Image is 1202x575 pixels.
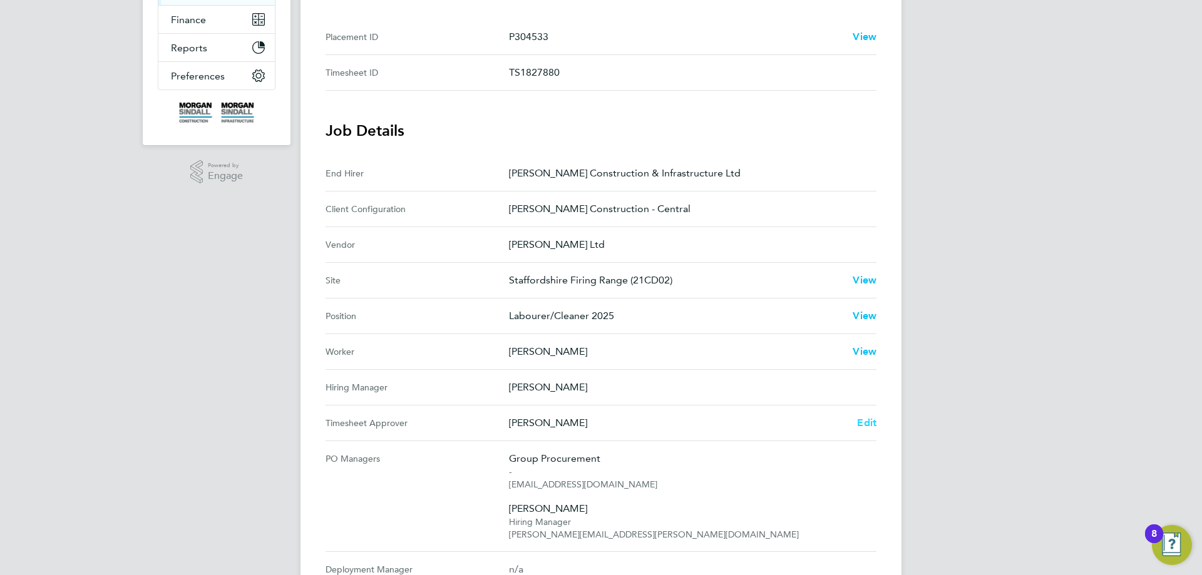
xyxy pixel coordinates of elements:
p: TS1827880 [509,65,866,80]
span: View [853,345,876,357]
a: View [853,308,876,323]
p: P304533 [509,29,843,44]
button: Finance [158,6,275,33]
div: Hiring Manager [509,516,799,529]
span: View [853,274,876,286]
a: Go to home page [158,103,275,123]
p: [PERSON_NAME] [509,415,847,430]
div: PO Managers [326,451,509,541]
div: [PERSON_NAME] [509,501,789,516]
p: [PERSON_NAME] [509,380,866,395]
a: View [853,29,876,44]
p: Labourer/Cleaner 2025 [509,308,843,323]
a: Powered byEngage [190,160,244,184]
h3: Job Details [326,121,876,141]
a: Edit [857,415,876,430]
span: View [853,31,876,43]
div: Timesheet Approver [326,415,509,430]
p: [PERSON_NAME] Construction & Infrastructure Ltd [509,166,866,181]
img: morgansindall-logo-retina.png [179,103,254,123]
p: [PERSON_NAME] Ltd [509,237,866,252]
div: [PERSON_NAME][EMAIL_ADDRESS][PERSON_NAME][DOMAIN_NAME] [509,529,799,541]
span: Engage [208,171,243,181]
span: Edit [857,417,876,429]
span: Reports [171,42,207,54]
div: End Hirer [326,166,509,181]
div: [EMAIL_ADDRESS][DOMAIN_NAME] [509,479,799,491]
span: View [853,310,876,322]
div: Group Procurement [509,451,789,466]
div: Client Configuration [326,201,509,216]
div: Vendor [326,237,509,252]
span: Finance [171,14,206,26]
div: Hiring Manager [326,380,509,395]
button: Reports [158,34,275,61]
div: Position [326,308,509,323]
div: Placement ID [326,29,509,44]
p: [PERSON_NAME] Construction - Central [509,201,866,216]
div: - [509,466,799,479]
span: Powered by [208,160,243,171]
a: View [853,344,876,359]
a: View [853,273,876,288]
button: Open Resource Center, 8 new notifications [1152,525,1192,565]
p: Staffordshire Firing Range (21CD02) [509,273,843,288]
div: Worker [326,344,509,359]
div: 8 [1151,534,1157,550]
span: Preferences [171,70,225,82]
div: Timesheet ID [326,65,509,80]
div: Site [326,273,509,288]
button: Preferences [158,62,275,89]
p: [PERSON_NAME] [509,344,843,359]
